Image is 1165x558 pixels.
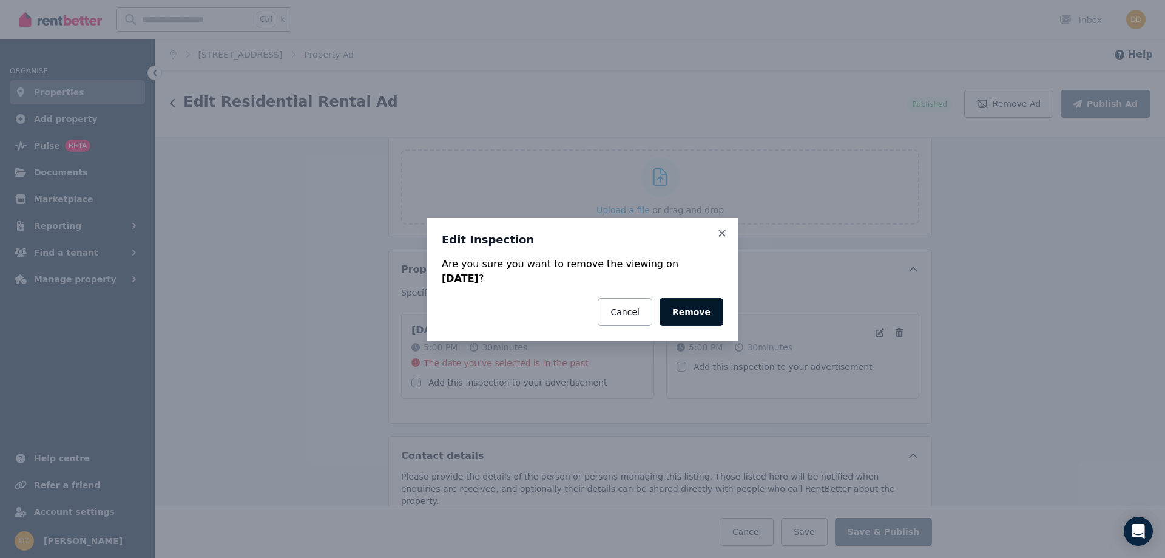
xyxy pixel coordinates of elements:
strong: [DATE] [442,273,479,284]
div: Are you sure you want to remove the viewing on ? [442,257,723,286]
div: Open Intercom Messenger [1124,517,1153,546]
button: Remove [660,298,723,326]
button: Cancel [598,298,652,326]
h3: Edit Inspection [442,233,723,247]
